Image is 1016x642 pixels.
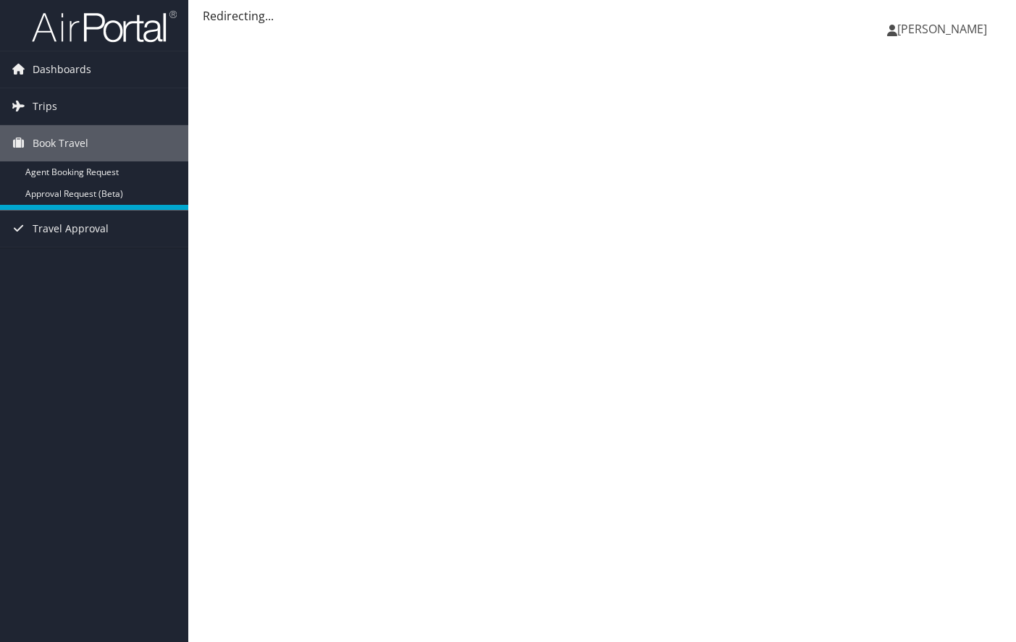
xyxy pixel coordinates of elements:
[203,7,1002,25] div: Redirecting...
[897,21,987,37] span: [PERSON_NAME]
[887,7,1002,51] a: [PERSON_NAME]
[33,51,91,88] span: Dashboards
[33,125,88,161] span: Book Travel
[33,88,57,124] span: Trips
[33,211,109,247] span: Travel Approval
[32,9,177,43] img: airportal-logo.png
